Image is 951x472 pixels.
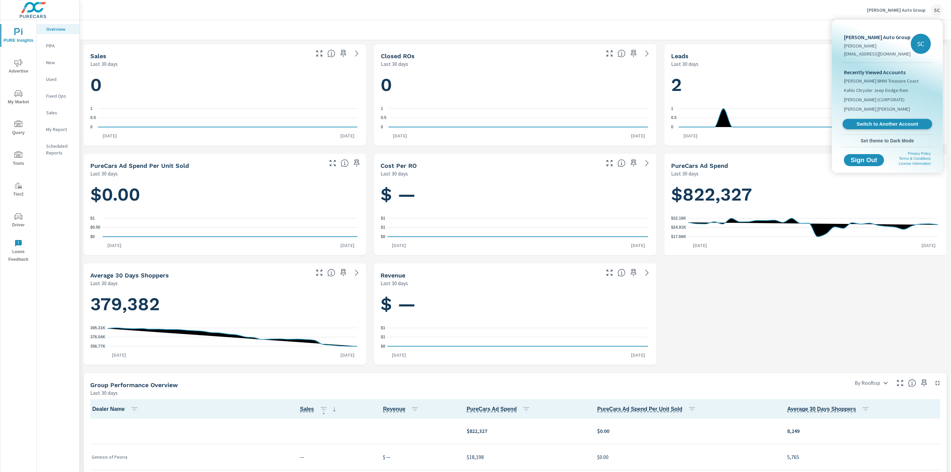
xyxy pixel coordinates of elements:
[899,156,931,160] a: Terms & Conditions
[844,154,884,166] button: Sign Out
[844,33,911,41] p: [PERSON_NAME] Auto Group
[844,106,910,112] span: [PERSON_NAME] [PERSON_NAME]
[849,157,879,163] span: Sign Out
[844,87,908,94] span: Kahlo Chrysler Jeep Dodge Ram
[844,68,931,76] p: Recently Viewed Accounts
[843,119,932,129] a: Switch to Another Account
[844,96,905,103] span: [PERSON_NAME] (CORPORATE)
[911,34,931,54] div: SC
[846,121,928,127] span: Switch to Another Account
[908,151,931,155] a: Privacy Policy
[841,135,934,147] button: Set theme to Dark Mode
[844,138,931,144] span: Set theme to Dark Mode
[844,50,911,57] p: [EMAIL_ADDRESS][DOMAIN_NAME]
[844,42,911,49] p: [PERSON_NAME]
[844,78,919,84] span: [PERSON_NAME] BMW Treasure Coast
[899,161,931,165] a: License Information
